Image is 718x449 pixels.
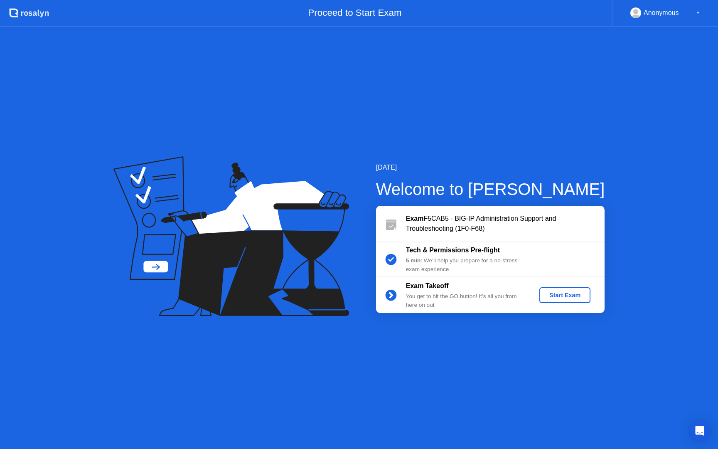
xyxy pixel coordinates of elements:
[406,282,449,289] b: Exam Takeoff
[406,292,526,309] div: You get to hit the GO button! It’s all you from here on out
[539,287,590,303] button: Start Exam
[406,215,424,222] b: Exam
[406,257,526,274] div: : We’ll help you prepare for a no-stress exam experience
[406,214,605,234] div: F5CAB5 - BIG-IP Administration Support and Troubleshooting (1F0-F68)
[406,247,500,254] b: Tech & Permissions Pre-flight
[690,421,710,441] div: Open Intercom Messenger
[376,177,605,202] div: Welcome to [PERSON_NAME]
[696,7,700,18] div: ▼
[644,7,679,18] div: Anonymous
[406,257,421,264] b: 5 min
[543,292,587,299] div: Start Exam
[376,163,605,173] div: [DATE]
